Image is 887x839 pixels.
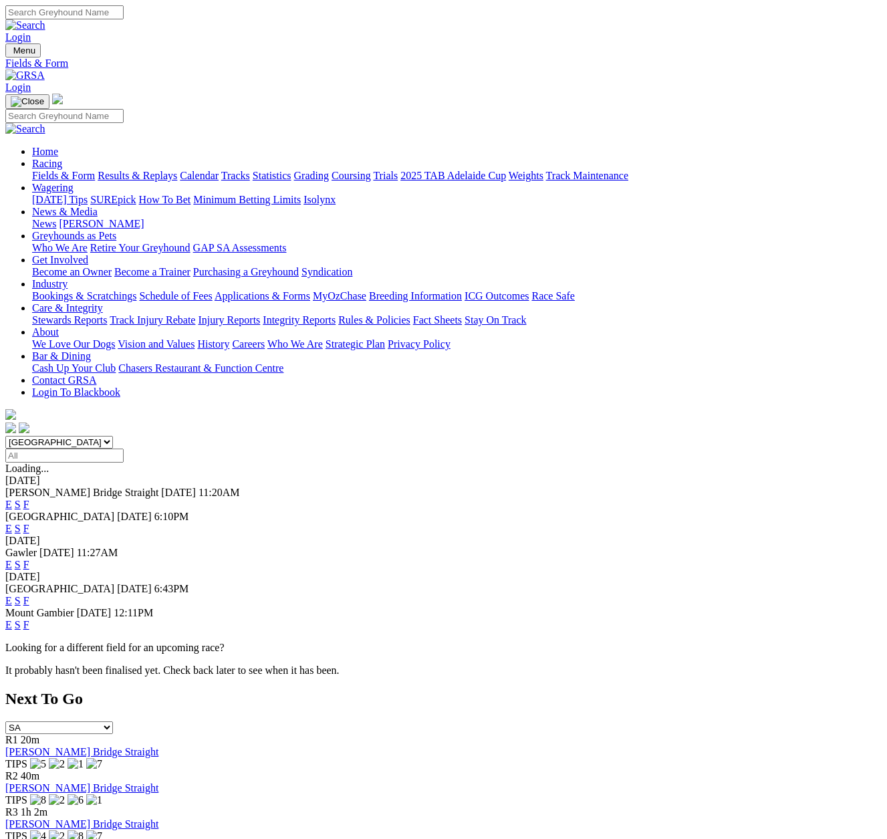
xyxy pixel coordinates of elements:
[32,362,882,374] div: Bar & Dining
[52,94,63,104] img: logo-grsa-white.png
[253,170,291,181] a: Statistics
[5,571,882,583] div: [DATE]
[32,386,120,398] a: Login To Blackbook
[5,559,12,570] a: E
[5,475,882,487] div: [DATE]
[139,290,212,302] a: Schedule of Fees
[90,194,136,205] a: SUREpick
[388,338,451,350] a: Privacy Policy
[32,158,62,169] a: Racing
[32,278,68,289] a: Industry
[5,758,27,769] span: TIPS
[332,170,371,181] a: Coursing
[30,758,46,770] img: 5
[32,302,103,314] a: Care & Integrity
[5,82,31,93] a: Login
[15,595,21,606] a: S
[30,794,46,806] img: 8
[193,266,299,277] a: Purchasing a Greyhound
[15,559,21,570] a: S
[32,146,58,157] a: Home
[32,230,116,241] a: Greyhounds as Pets
[19,423,29,433] img: twitter.svg
[294,170,329,181] a: Grading
[193,194,301,205] a: Minimum Betting Limits
[23,595,29,606] a: F
[21,806,47,818] span: 1h 2m
[32,290,882,302] div: Industry
[68,758,84,770] img: 1
[180,170,219,181] a: Calendar
[232,338,265,350] a: Careers
[5,409,16,420] img: logo-grsa-white.png
[32,314,107,326] a: Stewards Reports
[59,218,144,229] a: [PERSON_NAME]
[118,338,195,350] a: Vision and Values
[23,499,29,510] a: F
[11,96,44,107] img: Close
[161,487,196,498] span: [DATE]
[32,338,882,350] div: About
[21,734,39,745] span: 20m
[154,583,189,594] span: 6:43PM
[5,595,12,606] a: E
[263,314,336,326] a: Integrity Reports
[215,290,310,302] a: Applications & Forms
[23,619,29,630] a: F
[5,794,27,806] span: TIPS
[373,170,398,181] a: Trials
[400,170,506,181] a: 2025 TAB Adelaide Cup
[338,314,410,326] a: Rules & Policies
[15,499,21,510] a: S
[110,314,195,326] a: Track Injury Rebate
[198,314,260,326] a: Injury Reports
[139,194,191,205] a: How To Bet
[5,449,124,463] input: Select date
[5,818,158,830] a: [PERSON_NAME] Bridge Straight
[86,758,102,770] img: 7
[5,109,124,123] input: Search
[193,242,287,253] a: GAP SA Assessments
[5,487,158,498] span: [PERSON_NAME] Bridge Straight
[32,374,96,386] a: Contact GRSA
[68,794,84,806] img: 6
[32,194,882,206] div: Wagering
[154,511,189,522] span: 6:10PM
[5,535,882,547] div: [DATE]
[413,314,462,326] a: Fact Sheets
[326,338,385,350] a: Strategic Plan
[197,338,229,350] a: History
[32,350,91,362] a: Bar & Dining
[90,242,191,253] a: Retire Your Greyhound
[39,547,74,558] span: [DATE]
[32,266,882,278] div: Get Involved
[5,70,45,82] img: GRSA
[303,194,336,205] a: Isolynx
[509,170,543,181] a: Weights
[32,182,74,193] a: Wagering
[21,770,39,782] span: 40m
[32,170,882,182] div: Racing
[32,326,59,338] a: About
[114,607,153,618] span: 12:11PM
[5,690,882,708] h2: Next To Go
[5,19,45,31] img: Search
[32,290,136,302] a: Bookings & Scratchings
[49,758,65,770] img: 2
[118,362,283,374] a: Chasers Restaurant & Function Centre
[32,194,88,205] a: [DATE] Tips
[49,794,65,806] img: 2
[5,57,882,70] div: Fields & Form
[5,619,12,630] a: E
[5,746,158,757] a: [PERSON_NAME] Bridge Straight
[5,806,18,818] span: R3
[32,206,98,217] a: News & Media
[5,782,158,794] a: [PERSON_NAME] Bridge Straight
[117,583,152,594] span: [DATE]
[32,266,112,277] a: Become an Owner
[5,734,18,745] span: R1
[199,487,240,498] span: 11:20AM
[546,170,628,181] a: Track Maintenance
[32,218,56,229] a: News
[5,499,12,510] a: E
